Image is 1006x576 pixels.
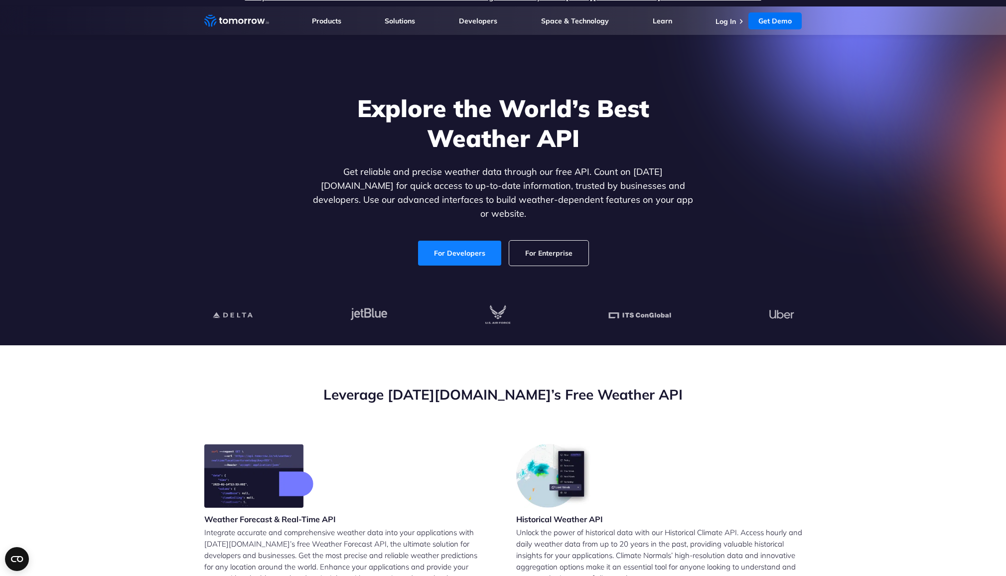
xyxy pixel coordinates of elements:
[385,16,415,25] a: Solutions
[653,16,672,25] a: Learn
[541,16,609,25] a: Space & Technology
[509,241,588,266] a: For Enterprise
[459,16,497,25] a: Developers
[418,241,501,266] a: For Developers
[716,17,736,26] a: Log In
[516,514,603,525] h3: Historical Weather API
[204,385,802,404] h2: Leverage [DATE][DOMAIN_NAME]’s Free Weather API
[312,16,341,25] a: Products
[5,547,29,571] button: Open CMP widget
[204,13,269,28] a: Home link
[311,165,696,221] p: Get reliable and precise weather data through our free API. Count on [DATE][DOMAIN_NAME] for quic...
[748,12,802,29] a: Get Demo
[311,93,696,153] h1: Explore the World’s Best Weather API
[204,514,336,525] h3: Weather Forecast & Real-Time API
